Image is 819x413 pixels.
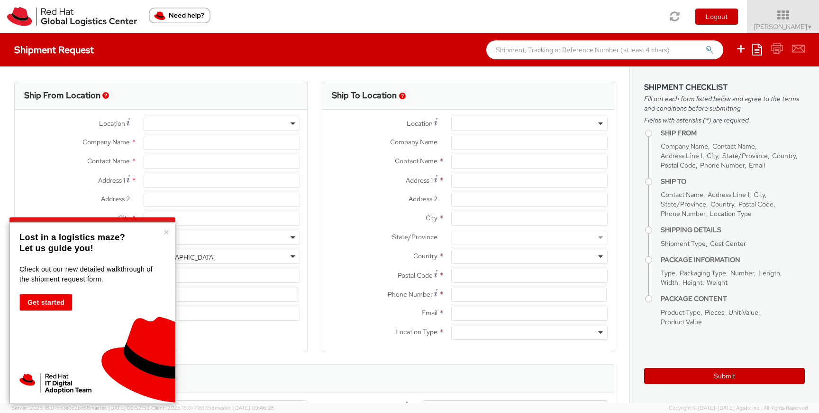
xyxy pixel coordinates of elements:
[661,308,701,317] span: Product Type
[661,200,706,208] span: State/Province
[118,214,130,222] span: City
[164,227,169,237] button: Close
[7,7,137,26] img: rh-logistics-00dfa346123c4ec078e1.svg
[712,142,755,150] span: Contact Name
[421,309,437,317] span: Email
[82,138,130,146] span: Company Name
[24,91,100,100] h3: Ship From Location
[395,157,437,165] span: Contact Name
[730,269,754,277] span: Number
[738,200,773,208] span: Postal Code
[392,233,437,241] span: State/Province
[661,178,805,185] h4: Ship To
[99,119,125,128] span: Location
[680,269,726,277] span: Packaging Type
[149,253,216,262] div: [GEOGRAPHIC_DATA]
[19,294,73,311] button: Get started
[695,9,738,25] button: Logout
[98,176,125,185] span: Address 1
[395,328,437,336] span: Location Type
[661,318,702,326] span: Product Value
[708,190,749,199] span: Address Line 1
[87,157,130,165] span: Contact Name
[669,404,808,412] span: Copyright © [DATE]-[DATE] Agistix Inc., All Rights Reserved
[661,226,805,234] h4: Shipping Details
[707,278,728,287] span: Weight
[722,151,768,160] span: State/Province
[661,190,703,199] span: Contact Name
[705,308,724,317] span: Pieces
[807,23,813,31] span: ▼
[661,209,705,218] span: Phone Number
[661,295,805,302] h4: Package Content
[661,256,805,263] h4: Package Information
[700,161,745,169] span: Phone Number
[332,91,397,100] h3: Ship To Location
[661,239,706,248] span: Shipment Type
[390,138,437,146] span: Company Name
[661,269,675,277] span: Type
[388,290,433,299] span: Phone Number
[644,83,805,92] h3: Shipment Checklist
[19,264,163,284] p: Check out our new detailed walkthrough of the shipment request form.
[90,404,150,411] span: master, [DATE] 09:52:52
[661,151,702,160] span: Address Line 1
[413,252,437,260] span: Country
[772,151,796,160] span: Country
[710,209,752,218] span: Location Type
[398,271,433,280] span: Postal Code
[407,119,433,128] span: Location
[707,151,718,160] span: City
[661,161,696,169] span: Postal Code
[149,8,210,23] button: Need help?
[661,142,708,150] span: Company Name
[644,94,805,113] span: Fill out each form listed below and agree to the terms and conditions before submitting
[426,214,437,222] span: City
[661,130,805,137] h4: Ship From
[409,195,437,203] span: Address 2
[754,190,765,199] span: City
[661,278,678,287] span: Width
[11,404,150,411] span: Server: 2025.18.0-bb0e0c2bd68
[644,368,805,384] button: Submit
[14,45,94,55] h4: Shipment Request
[215,404,274,411] span: master, [DATE] 09:46:25
[749,161,765,169] span: Email
[710,200,734,208] span: Country
[486,40,723,59] input: Shipment, Tracking or Reference Number (at least 4 chars)
[754,22,813,31] span: [PERSON_NAME]
[710,239,746,248] span: Cost Center
[101,195,130,203] span: Address 2
[340,402,404,412] span: Shipment Notification
[19,244,93,253] strong: Let us guide you!
[682,278,702,287] span: Height
[19,233,125,242] strong: Lost in a logistics maze?
[758,269,780,277] span: Length
[151,404,274,411] span: Client: 2025.18.0-71d3358
[406,176,433,185] span: Address 1
[644,115,805,125] span: Fields with asterisks (*) are required
[728,308,758,317] span: Unit Value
